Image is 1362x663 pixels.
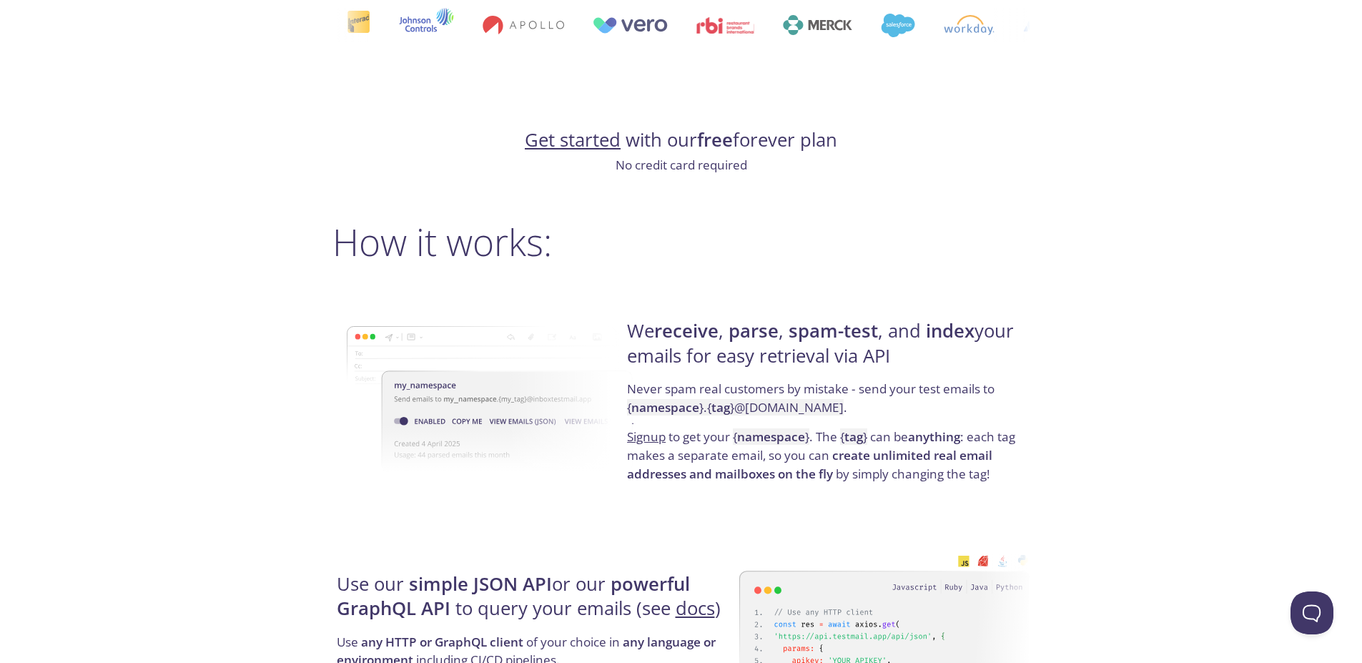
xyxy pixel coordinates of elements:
p: to get your . The can be : each tag makes a separate email, so you can by simply changing the tag! [627,428,1025,483]
h4: We , , , and your emails for easy retrieval via API [627,319,1025,380]
img: merck [782,15,852,35]
code: { } [840,428,867,445]
strong: create unlimited real email addresses and mailboxes on the fly [627,447,992,482]
code: { } [733,428,809,445]
strong: any HTTP or GraphQL client [361,634,523,650]
a: Get started [525,127,621,152]
a: docs [676,596,715,621]
img: namespace-image [347,286,638,512]
p: No credit card required [332,156,1030,175]
code: { } . { } @[DOMAIN_NAME] [627,399,844,416]
p: Never spam real customers by mistake - send your test emails to . [627,380,1025,428]
strong: tag [844,428,863,445]
strong: tag [711,399,730,416]
strong: receive [654,318,719,343]
strong: simple JSON API [409,571,552,596]
strong: spam-test [789,318,878,343]
h4: Use our or our to query your emails (see ) [337,572,735,633]
strong: namespace [631,399,699,416]
strong: index [926,318,974,343]
h4: with our forever plan [332,128,1030,152]
strong: parse [729,318,779,343]
img: rbi [696,17,754,34]
iframe: Help Scout Beacon - Open [1291,591,1333,634]
a: Signup [627,428,666,445]
strong: free [697,127,733,152]
img: apollo [482,15,563,35]
img: interac [346,10,370,41]
img: vero [592,17,668,34]
strong: powerful GraphQL API [337,571,690,621]
img: workday [943,15,994,35]
img: johnsoncontrols [398,8,453,42]
strong: namespace [737,428,805,445]
strong: anything [908,428,960,445]
h2: How it works: [332,220,1030,263]
img: salesforce [880,14,914,37]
